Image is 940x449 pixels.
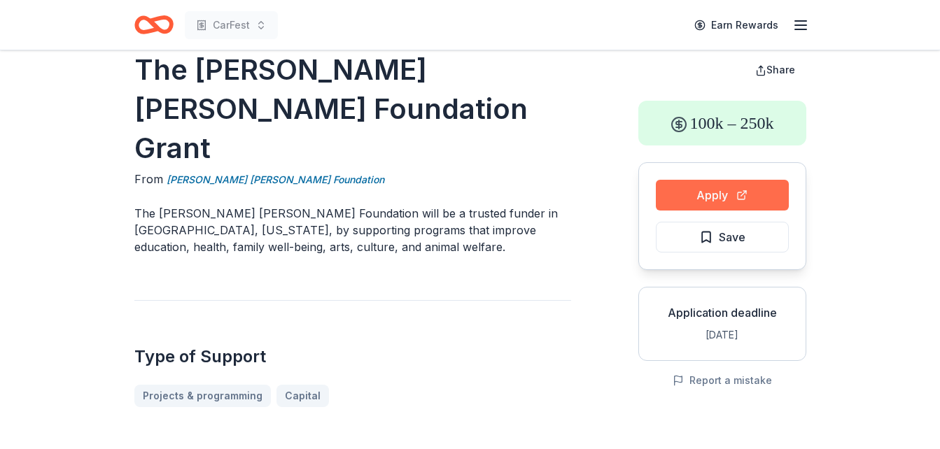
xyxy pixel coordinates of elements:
[185,11,278,39] button: CarFest
[638,101,806,145] div: 100k – 250k
[134,385,271,407] a: Projects & programming
[744,56,806,84] button: Share
[134,345,571,368] h2: Type of Support
[719,228,745,246] span: Save
[134,171,571,188] div: From
[766,64,795,76] span: Share
[656,222,789,252] button: Save
[650,304,794,321] div: Application deadline
[134,50,571,168] h1: The [PERSON_NAME] [PERSON_NAME] Foundation Grant
[134,205,571,255] p: The [PERSON_NAME] [PERSON_NAME] Foundation will be a trusted funder in [GEOGRAPHIC_DATA], [US_STA...
[686,13,787,38] a: Earn Rewards
[276,385,329,407] a: Capital
[213,17,250,34] span: CarFest
[134,8,174,41] a: Home
[673,372,772,389] button: Report a mistake
[167,171,384,188] a: [PERSON_NAME] [PERSON_NAME] Foundation
[656,180,789,211] button: Apply
[650,327,794,343] div: [DATE]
